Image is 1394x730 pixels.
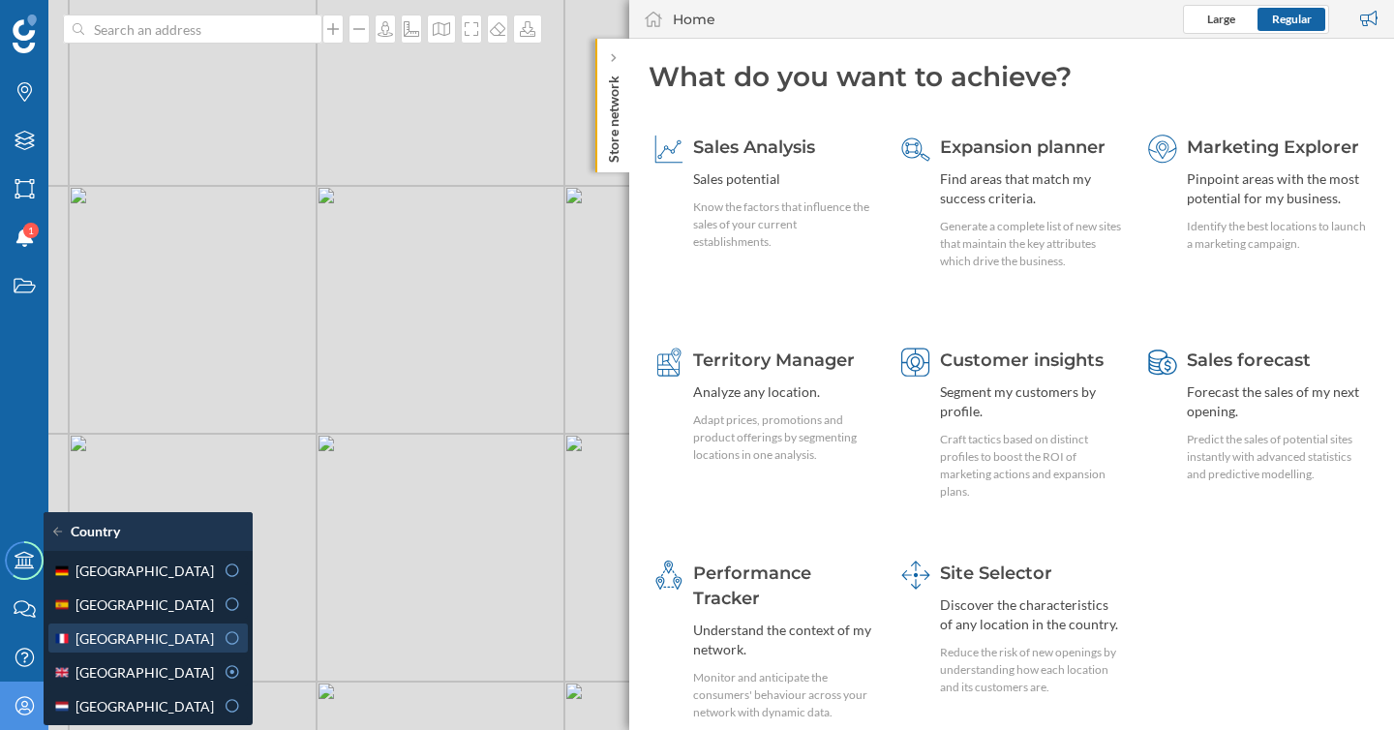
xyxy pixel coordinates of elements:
span: [GEOGRAPHIC_DATA] [76,696,214,716]
div: Find areas that match my success criteria. [940,169,1122,208]
span: [GEOGRAPHIC_DATA] [76,628,214,649]
img: dashboards-manager.svg [901,561,930,590]
div: Forecast the sales of my next opening. [1187,382,1369,421]
span: Marketing Explorer [1187,137,1359,158]
div: Home [673,10,715,29]
img: Geoblink Logo [13,15,37,53]
div: Segment my customers by profile. [940,382,1122,421]
span: [GEOGRAPHIC_DATA] [76,561,214,581]
span: Large [1207,12,1235,26]
p: Store network [604,68,623,163]
span: Customer insights [940,350,1104,371]
div: Understand the context of my network. [693,621,875,659]
div: Identify the best locations to launch a marketing campaign. [1187,218,1369,253]
span: [GEOGRAPHIC_DATA] [76,662,214,683]
span: 1 [28,221,34,240]
img: sales-forecast.svg [1148,348,1177,377]
img: customer-intelligence.svg [901,348,930,377]
div: Analyze any location. [693,382,875,402]
img: monitoring-360.svg [654,561,683,590]
span: Site Selector [940,563,1052,584]
img: explorer.svg [1148,135,1177,164]
img: territory-manager.svg [654,348,683,377]
span: Territory Manager [693,350,855,371]
div: What do you want to achieve? [649,58,1375,95]
div: Discover the characteristics of any location in the country. [940,595,1122,634]
img: search-areas.svg [901,135,930,164]
span: Assistance [39,14,133,31]
div: Predict the sales of potential sites instantly with advanced statistics and predictive modelling. [1187,431,1369,483]
span: Expansion planner [940,137,1106,158]
span: [GEOGRAPHIC_DATA] [76,594,214,615]
img: sales-explainer.svg [654,135,683,164]
span: Sales Analysis [693,137,815,158]
span: Performance Tracker [693,563,811,609]
div: Adapt prices, promotions and product offerings by segmenting locations in one analysis. [693,411,875,464]
div: Monitor and anticipate the consumers' behaviour across your network with dynamic data. [693,669,875,721]
div: Reduce the risk of new openings by understanding how each location and its customers are. [940,644,1122,696]
div: Country [53,522,243,541]
span: Regular [1272,12,1312,26]
div: Pinpoint areas with the most potential for my business. [1187,169,1369,208]
div: Know the factors that influence the sales of your current establishments. [693,198,875,251]
div: Generate a complete list of new sites that maintain the key attributes which drive the business. [940,218,1122,270]
span: Sales forecast [1187,350,1311,371]
div: Craft tactics based on distinct profiles to boost the ROI of marketing actions and expansion plans. [940,431,1122,501]
div: Sales potential [693,169,875,189]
